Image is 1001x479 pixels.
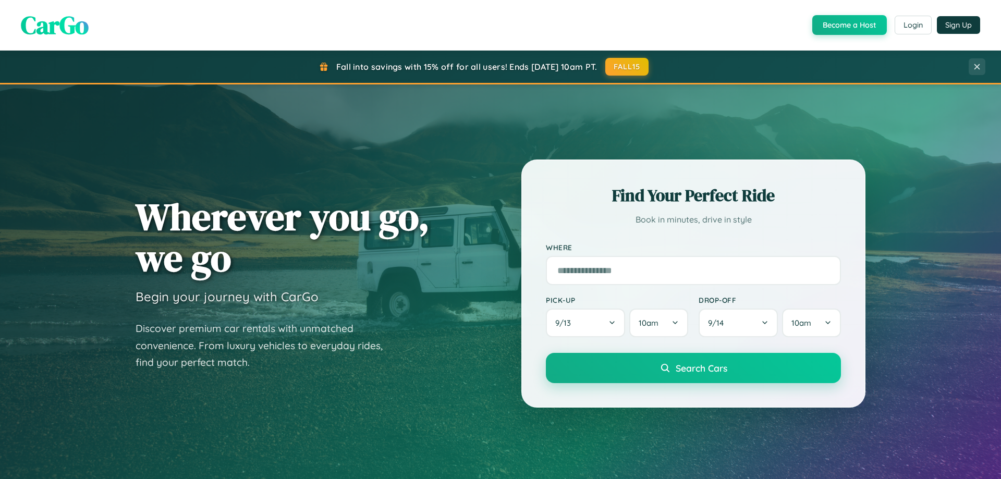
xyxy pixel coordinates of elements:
[546,184,841,207] h2: Find Your Perfect Ride
[546,296,688,304] label: Pick-up
[782,309,841,337] button: 10am
[639,318,658,328] span: 10am
[555,318,576,328] span: 9 / 13
[136,320,396,371] p: Discover premium car rentals with unmatched convenience. From luxury vehicles to everyday rides, ...
[895,16,932,34] button: Login
[546,212,841,227] p: Book in minutes, drive in style
[546,309,625,337] button: 9/13
[812,15,887,35] button: Become a Host
[546,353,841,383] button: Search Cars
[791,318,811,328] span: 10am
[676,362,727,374] span: Search Cars
[136,289,319,304] h3: Begin your journey with CarGo
[136,196,430,278] h1: Wherever you go, we go
[336,62,597,72] span: Fall into savings with 15% off for all users! Ends [DATE] 10am PT.
[708,318,729,328] span: 9 / 14
[629,309,688,337] button: 10am
[699,309,778,337] button: 9/14
[546,243,841,252] label: Where
[21,8,89,42] span: CarGo
[937,16,980,34] button: Sign Up
[699,296,841,304] label: Drop-off
[605,58,649,76] button: FALL15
